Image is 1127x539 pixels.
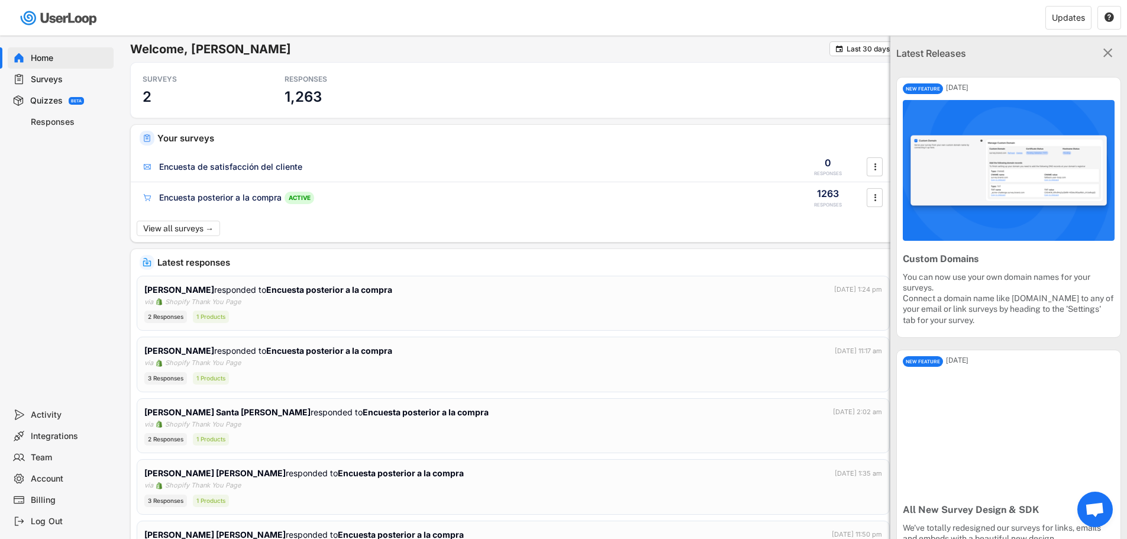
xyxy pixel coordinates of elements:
text:  [874,191,876,204]
strong: Encuesta posterior a la compra [363,407,489,417]
div: Shopify Thank You Page [165,297,241,307]
div: SURVEYS [143,75,249,84]
div: All New Survey Design & SDK [903,504,1115,517]
div: 3 Responses [144,372,187,385]
div: Surveys [31,74,109,85]
div: ACTIVE [285,192,314,204]
div: responded to [144,283,395,296]
div: [DATE] [946,357,1120,364]
div: NEW FEATURE [903,83,943,94]
div: 1 Products [193,433,229,446]
div: Home [31,53,109,64]
div: RESPONSES [814,170,842,177]
img: userloop-logo-01.svg [18,6,101,30]
div: Responses [31,117,109,128]
div: 1263 [817,187,839,200]
div: Updates [1052,14,1085,22]
strong: [PERSON_NAME] [PERSON_NAME] [144,468,286,478]
div: You can now use your own domain names for your surveys. Connect a domain name like [DOMAIN_NAME] ... [903,272,1115,325]
div: 0 [825,156,831,169]
div: 2 Responses [144,311,187,323]
text:  [1105,12,1114,22]
div: [DATE] 11:17 am [835,346,882,356]
text:  [874,160,876,173]
img: 1156660_ecommerce_logo_shopify_icon%20%281%29.png [156,421,163,428]
div: Last 30 days [847,46,890,53]
div: via [144,480,153,490]
strong: [PERSON_NAME] Santa [PERSON_NAME] [144,407,311,417]
div: BETA [71,99,82,103]
button:  [869,189,881,206]
div: Billing [31,495,109,506]
div: Activity [31,409,109,421]
div: Account [31,473,109,485]
div: 1 Products [193,311,229,323]
div: Quizzes [30,95,63,106]
div: responded to [144,406,491,418]
text:  [836,44,843,53]
div: responded to [144,467,466,479]
div: Custom Domains [903,253,1115,266]
div: [DATE] [946,84,1120,91]
div: via [144,297,153,307]
h3: 2 [143,88,151,106]
div: Your surveys [157,134,887,143]
div: 1 Products [193,495,229,507]
div: Encuesta de satisfacción del cliente [159,161,302,173]
button: View all surveys → [137,221,220,236]
img: IncomingMajor.svg [143,258,151,267]
div: Latest responses [157,258,887,267]
div: NEW FEATURE [903,356,943,367]
strong: [PERSON_NAME] [144,346,214,356]
button:  [869,158,881,176]
button:  [1104,12,1115,23]
strong: [PERSON_NAME] [144,285,214,295]
div: 3 Responses [144,495,187,507]
div: Bate-papo aberto [1077,492,1113,527]
img: CleanShot%202025-09-30%20at%2011.24.00%402x.png [903,100,1115,241]
img: 1156660_ecommerce_logo_shopify_icon%20%281%29.png [156,298,163,305]
div: Integrations [31,431,109,442]
div: responded to [144,344,395,357]
img: 1156660_ecommerce_logo_shopify_icon%20%281%29.png [156,360,163,367]
h3: 1,263 [285,88,321,106]
button:  [1100,46,1115,61]
button:  [835,44,844,53]
div: Shopify Thank You Page [165,358,241,368]
strong: Encuesta posterior a la compra [266,285,392,295]
strong: Encuesta posterior a la compra [338,468,464,478]
div: RESPONSES [814,202,842,208]
div: via [144,358,153,368]
div: Team [31,452,109,463]
text:  [1103,45,1113,60]
div: [DATE] 1:24 pm [834,285,882,295]
div: via [144,419,153,430]
div: Latest Releases [896,46,1051,60]
div: Shopify Thank You Page [165,480,241,490]
div: [DATE] 1:35 am [835,469,882,479]
div: Log Out [31,516,109,527]
img: 1156660_ecommerce_logo_shopify_icon%20%281%29.png [156,482,163,489]
h6: Welcome, [PERSON_NAME] [130,41,829,57]
strong: Encuesta posterior a la compra [266,346,392,356]
div: [DATE] 2:02 am [833,407,882,417]
div: 2 Responses [144,433,187,446]
div: 1 Products [193,372,229,385]
div: Shopify Thank You Page [165,419,241,430]
div: RESPONSES [285,75,391,84]
div: Encuesta posterior a la compra [159,192,282,204]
